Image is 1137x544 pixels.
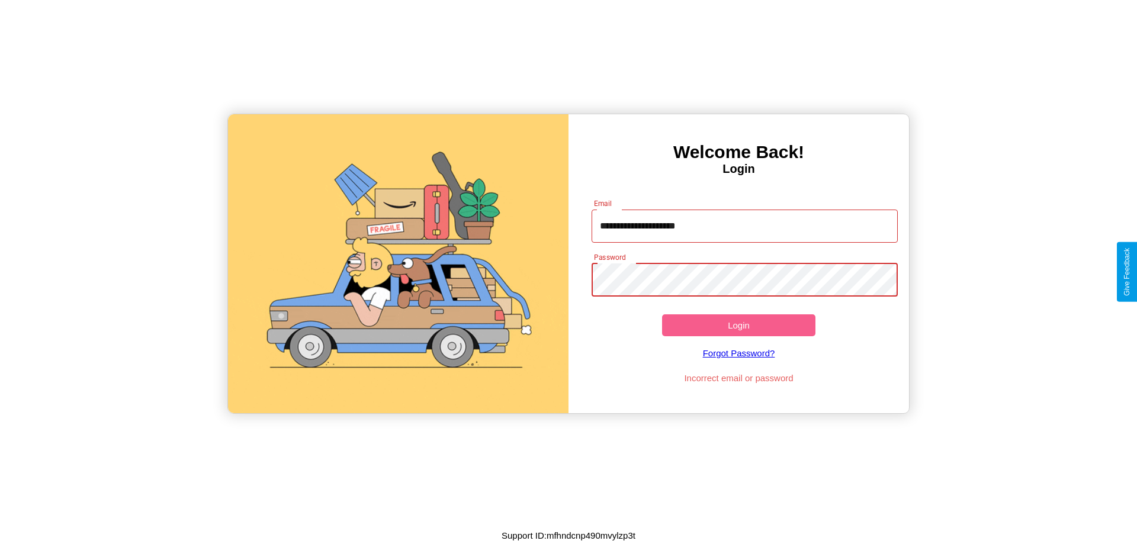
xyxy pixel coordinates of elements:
label: Password [594,252,625,262]
div: Give Feedback [1123,248,1131,296]
h4: Login [568,162,909,176]
label: Email [594,198,612,208]
button: Login [662,314,815,336]
img: gif [228,114,568,413]
p: Support ID: mfhndcnp490mvylzp3t [502,527,635,543]
p: Incorrect email or password [586,370,892,386]
a: Forgot Password? [586,336,892,370]
h3: Welcome Back! [568,142,909,162]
